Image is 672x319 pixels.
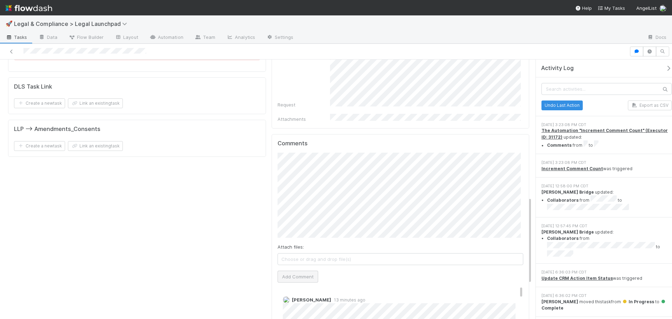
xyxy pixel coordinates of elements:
a: My Tasks [597,5,625,12]
label: Attach files: [278,243,304,250]
span: [PERSON_NAME] [292,297,331,303]
a: Automation [144,32,189,43]
span: My Tasks [597,5,625,11]
div: Request [278,101,330,108]
input: Search activities... [541,83,672,95]
div: was triggered [541,275,672,282]
span: Choose or drag and drop file(s) [278,254,523,265]
strong: Comments [547,143,572,148]
div: updated: [541,229,672,259]
div: [DATE] 3:23:08 PM CDT [541,122,672,128]
strong: [PERSON_NAME] Bridge [541,189,594,195]
div: Help [575,5,592,12]
h5: DLS Task Link [14,83,52,90]
strong: Collaborators [547,236,579,241]
span: Flow Builder [69,34,104,41]
a: Update CRM Action Item Status [541,276,613,281]
div: [DATE] 3:23:08 PM CDT [541,160,672,166]
strong: [PERSON_NAME] [541,299,578,304]
a: Team [189,32,221,43]
button: Add Comment [278,271,318,283]
a: Flow Builder [63,32,109,43]
a: Data [33,32,63,43]
div: moved this task from to [541,299,672,312]
li: from to [547,140,672,149]
img: avatar_ba76ddef-3fd0-4be4-9bc3-126ad567fcd5.png [659,5,666,12]
strong: [PERSON_NAME] Bridge [541,229,594,235]
a: Docs [642,32,672,43]
div: [DATE] 6:36:03 PM CDT [541,269,672,275]
button: Create a newtask [14,141,65,151]
li: from to [547,235,672,258]
img: logo-inverted-e16ddd16eac7371096b0.svg [6,2,52,14]
span: 13 minutes ago [331,297,365,303]
button: Export as CSV [628,100,672,110]
span: AngelList [636,5,657,11]
a: Settings [261,32,299,43]
span: Legal & Compliance > Legal Launchpad [14,20,131,27]
span: Tasks [6,34,27,41]
div: Attachments [278,116,330,123]
span: In Progress [622,299,654,304]
div: [DATE] 6:36:02 PM CDT [541,293,672,299]
div: was triggered [541,166,672,172]
h5: Comments [278,140,524,147]
div: [DATE] 12:58:00 PM CDT [541,183,672,189]
strong: Collaborators [547,197,579,203]
button: Link an existingtask [68,141,123,151]
a: Analytics [221,32,261,43]
span: Activity Log [541,65,574,72]
button: Link an existingtask [68,98,123,108]
a: The Automation "Increment Comment Count" (Executor ID: 31172) [541,128,668,139]
img: avatar_eed832e9-978b-43e4-b51e-96e46fa5184b.png [283,296,290,303]
div: updated: [541,189,672,212]
a: Layout [109,32,144,43]
h5: LLP --> Amendments_Consents [14,126,100,133]
div: [DATE] 12:57:45 PM CDT [541,223,672,229]
button: Undo Last Action [541,100,583,110]
span: 🚀 [6,21,13,27]
a: Increment Comment Count [541,166,603,171]
button: Create a newtask [14,98,65,108]
li: from to [547,195,672,212]
div: updated: [541,127,672,149]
